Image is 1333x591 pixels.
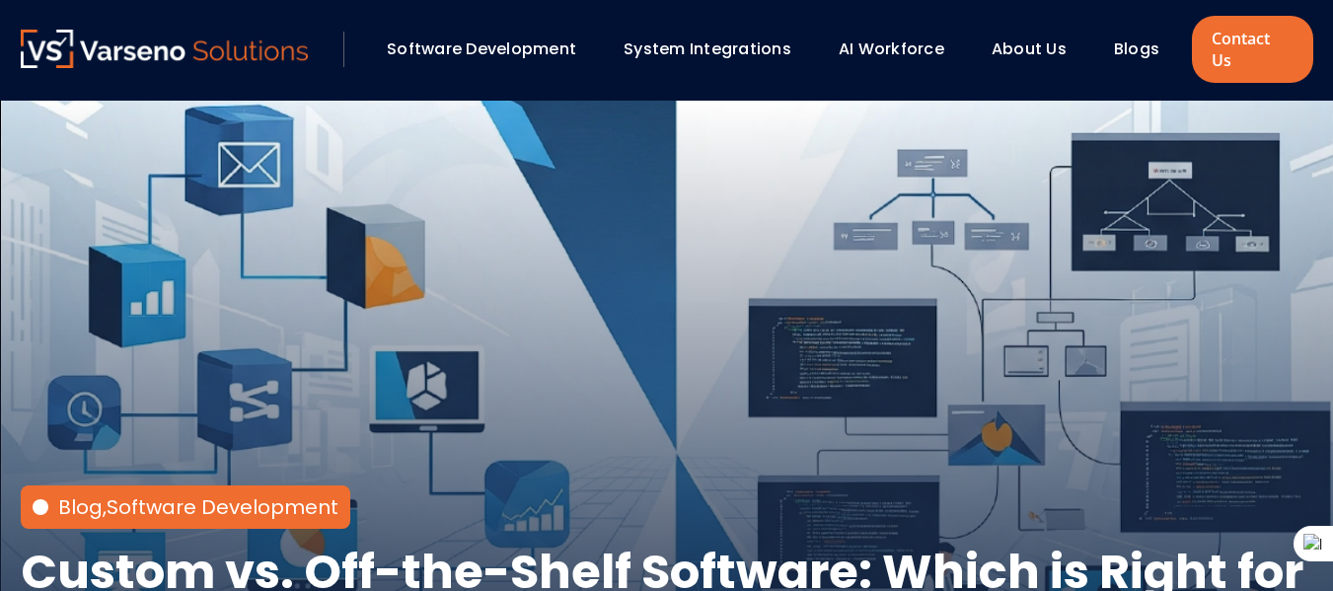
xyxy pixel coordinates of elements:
a: Varseno Solutions – Product Engineering & IT Services [21,30,309,69]
img: Varseno Solutions – Product Engineering & IT Services [21,30,309,68]
a: About Us [992,37,1067,60]
div: Blogs [1104,33,1187,66]
div: AI Workforce [829,33,972,66]
a: Blog [58,493,103,521]
div: About Us [982,33,1094,66]
a: AI Workforce [839,37,944,60]
a: System Integrations [624,37,791,60]
a: Software Development [107,493,338,521]
div: Software Development [377,33,604,66]
div: , [58,493,338,521]
div: System Integrations [614,33,819,66]
a: Software Development [387,37,576,60]
a: Contact Us [1192,16,1312,83]
a: Blogs [1114,37,1159,60]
